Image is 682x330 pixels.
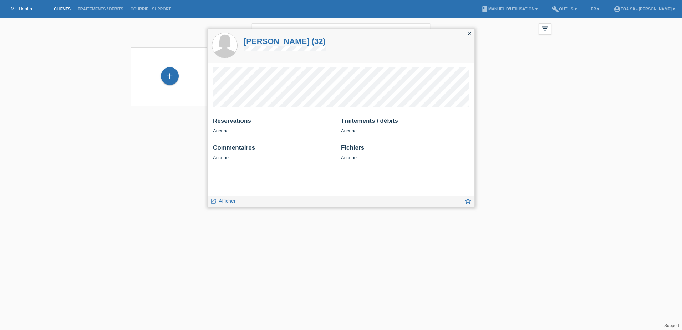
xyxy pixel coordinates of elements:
[210,198,217,204] i: launch
[213,117,336,128] h2: Réservations
[587,7,603,11] a: FR ▾
[664,323,679,328] a: Support
[213,144,336,160] div: Aucune
[219,198,235,204] span: Afficher
[481,6,488,13] i: book
[213,144,336,155] h2: Commentaires
[252,23,430,40] input: Recherche...
[478,7,541,11] a: bookManuel d’utilisation ▾
[341,144,469,155] h2: Fichiers
[548,7,580,11] a: buildOutils ▾
[541,25,549,32] i: filter_list
[552,6,559,13] i: build
[610,7,678,11] a: account_circleTOA SA - [PERSON_NAME] ▾
[464,197,472,205] i: star_border
[467,31,472,36] i: close
[213,117,336,134] div: Aucune
[127,7,174,11] a: Courriel Support
[464,198,472,207] a: star_border
[244,37,326,46] a: [PERSON_NAME] (32)
[161,70,178,82] div: Enregistrer le client
[11,6,32,11] a: MF Health
[614,6,621,13] i: account_circle
[341,117,469,128] h2: Traitements / débits
[210,196,235,205] a: launch Afficher
[50,7,74,11] a: Clients
[74,7,127,11] a: Traitements / débits
[341,144,469,160] div: Aucune
[341,117,469,134] div: Aucune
